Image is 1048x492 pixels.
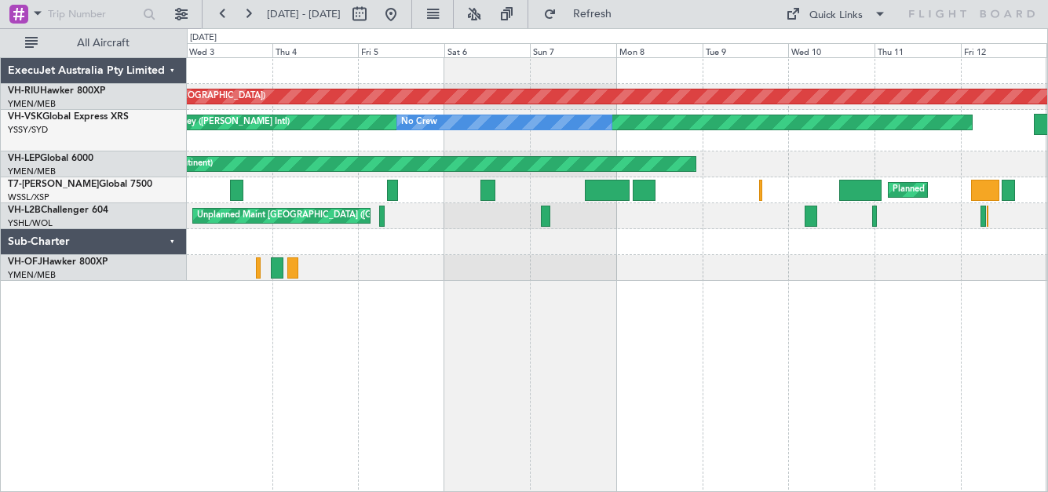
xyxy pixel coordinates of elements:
[560,9,626,20] span: Refresh
[8,206,41,215] span: VH-L2B
[8,124,48,136] a: YSSY/SYD
[8,206,108,215] a: VH-L2BChallenger 604
[703,43,789,57] div: Tue 9
[267,7,341,21] span: [DATE] - [DATE]
[41,38,166,49] span: All Aircraft
[8,257,42,267] span: VH-OFJ
[8,180,99,189] span: T7-[PERSON_NAME]
[8,86,105,96] a: VH-RIUHawker 800XP
[8,166,56,177] a: YMEN/MEB
[8,191,49,203] a: WSSL/XSP
[893,178,1047,202] div: Planned Maint Dubai (Al Maktoum Intl)
[8,86,40,96] span: VH-RIU
[97,111,290,134] div: Unplanned Maint Sydney ([PERSON_NAME] Intl)
[961,43,1047,57] div: Fri 12
[8,112,42,122] span: VH-VSK
[778,2,894,27] button: Quick Links
[8,269,56,281] a: YMEN/MEB
[8,98,56,110] a: YMEN/MEB
[8,154,93,163] a: VH-LEPGlobal 6000
[616,43,703,57] div: Mon 8
[788,43,875,57] div: Wed 10
[530,43,616,57] div: Sun 7
[401,111,437,134] div: No Crew
[186,43,272,57] div: Wed 3
[197,204,455,228] div: Unplanned Maint [GEOGRAPHIC_DATA] ([GEOGRAPHIC_DATA])
[875,43,961,57] div: Thu 11
[48,2,138,26] input: Trip Number
[17,31,170,56] button: All Aircraft
[358,43,444,57] div: Fri 5
[8,112,129,122] a: VH-VSKGlobal Express XRS
[272,43,359,57] div: Thu 4
[8,257,108,267] a: VH-OFJHawker 800XP
[444,43,531,57] div: Sat 6
[8,180,152,189] a: T7-[PERSON_NAME]Global 7500
[190,31,217,45] div: [DATE]
[8,217,53,229] a: YSHL/WOL
[809,8,863,24] div: Quick Links
[536,2,630,27] button: Refresh
[8,154,40,163] span: VH-LEP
